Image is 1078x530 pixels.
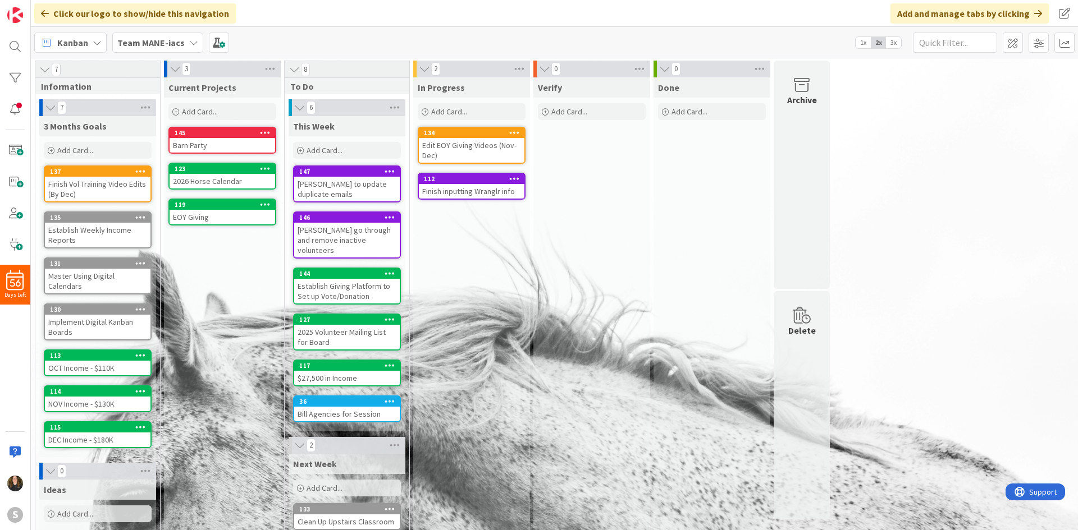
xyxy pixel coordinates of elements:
span: 8 [301,63,310,76]
div: Implement Digital Kanban Boards [45,315,150,339]
div: 144 [299,270,400,278]
div: OCT Income - $110K [45,361,150,375]
div: 134 [424,129,524,137]
span: 0 [551,62,560,76]
div: Add and manage tabs by clicking [890,3,1049,24]
span: 6 [307,101,316,114]
div: 133Clean Up Upstairs Classroom [294,504,400,529]
div: 119 [170,200,275,210]
div: 112 [424,175,524,183]
div: 137 [45,167,150,177]
div: 2026 Horse Calendar [170,174,275,188]
div: 145 [170,128,275,138]
span: 56 [10,279,21,287]
div: Establish Giving Platform to Set up Vote/Donation [294,279,400,303]
div: 115DEC Income - $180K [45,422,150,447]
div: 114 [45,386,150,397]
span: Add Card... [182,107,218,117]
div: Establish Weekly Income Reports [45,223,150,247]
div: 146 [294,213,400,223]
div: 133 [294,504,400,514]
div: 127 [299,316,400,324]
span: Add Card... [57,145,93,155]
span: Information [41,81,146,92]
span: Kanban [57,36,88,49]
div: 146 [299,214,400,222]
span: This Week [293,121,335,132]
div: Finish Vol Training Video Edits (By Dec) [45,177,150,201]
div: 135 [45,213,150,223]
span: 0 [672,62,680,76]
div: 36 [299,398,400,405]
div: 115 [50,423,150,431]
span: 7 [57,101,66,114]
span: 2x [871,37,886,48]
span: Add Card... [307,483,342,493]
div: 144 [294,269,400,279]
b: Team MANE-iacs [117,37,185,48]
div: S [7,507,23,523]
div: 130 [45,305,150,315]
div: 134 [419,128,524,138]
span: Add Card... [672,107,707,117]
div: Delete [788,324,816,337]
div: 117$27,500 in Income [294,361,400,385]
img: Visit kanbanzone.com [7,7,23,23]
div: 144Establish Giving Platform to Set up Vote/Donation [294,269,400,303]
div: 134Edit EOY Giving Videos (Nov-Dec) [419,128,524,163]
span: 3 [182,62,191,76]
span: To Do [290,81,395,92]
div: 137Finish Vol Training Video Edits (By Dec) [45,167,150,201]
div: 119EOY Giving [170,200,275,224]
div: [PERSON_NAME] go through and remove inactive volunteers [294,223,400,257]
span: Add Card... [57,509,93,519]
div: 131 [45,259,150,269]
div: 113 [45,351,150,361]
div: DEC Income - $180K [45,432,150,447]
div: 147 [294,167,400,177]
div: 113 [50,352,150,360]
div: Clean Up Upstairs Classroom [294,514,400,529]
div: 146[PERSON_NAME] go through and remove inactive volunteers [294,213,400,257]
div: [PERSON_NAME] to update duplicate emails [294,177,400,201]
div: 135Establish Weekly Income Reports [45,213,150,247]
div: 145Barn Party [170,128,275,153]
div: 130Implement Digital Kanban Boards [45,305,150,339]
div: Barn Party [170,138,275,153]
span: Current Projects [168,82,236,93]
div: 131Master Using Digital Calendars [45,259,150,293]
div: 135 [50,214,150,222]
div: 115 [45,422,150,432]
div: $27,500 in Income [294,371,400,385]
div: 117 [294,361,400,371]
span: 2 [307,439,316,452]
div: Master Using Digital Calendars [45,269,150,293]
div: Edit EOY Giving Videos (Nov-Dec) [419,138,524,163]
span: 3x [886,37,901,48]
span: 0 [57,464,66,478]
span: Done [658,82,679,93]
div: 114NOV Income - $130K [45,386,150,411]
span: Support [24,2,51,15]
div: 117 [299,362,400,370]
img: KP [7,476,23,491]
span: 3 Months Goals [44,121,107,132]
span: Add Card... [307,145,342,155]
div: 147 [299,168,400,176]
div: 130 [50,306,150,314]
div: 113OCT Income - $110K [45,351,150,375]
span: In Progress [418,82,465,93]
div: Click our logo to show/hide this navigation [34,3,236,24]
div: 137 [50,168,150,176]
span: Ideas [44,484,66,495]
span: 7 [52,63,61,76]
div: 36 [294,397,400,407]
div: Archive [787,93,817,107]
div: 2025 Volunteer Mailing List for Board [294,325,400,349]
div: 114 [50,388,150,395]
div: EOY Giving [170,210,275,224]
div: 131 [50,260,150,268]
div: 36Bill Agencies for Session [294,397,400,421]
span: Add Card... [431,107,467,117]
div: 119 [175,201,275,209]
